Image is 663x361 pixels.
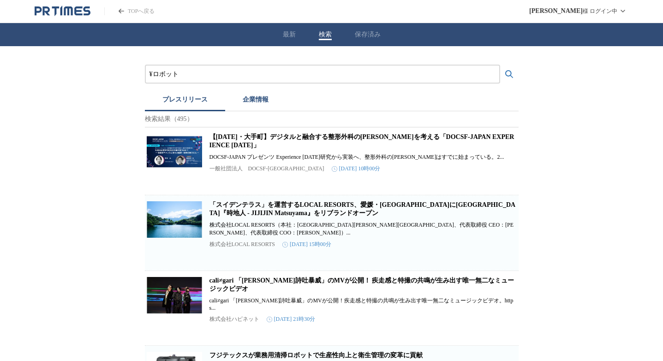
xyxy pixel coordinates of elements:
[209,352,423,359] a: フジテックスが業務用清掃ロボットで生産性向上と衛生管理の変革に貢献
[149,69,496,79] input: プレスリリースおよび企業を検索する
[104,7,155,15] a: PR TIMESのトップページはこちら
[225,91,286,111] button: 企業情報
[283,30,296,39] button: 最新
[500,65,519,84] button: 検索する
[282,241,331,248] time: [DATE] 15時00分
[147,277,202,313] img: cali≠gari 「東京亞詩吐暴威」のMVが公開！ 疾走感と特撮の共鳴が生み出す唯一無二なミュージックビデオ
[145,91,225,111] button: プレスリリース
[319,30,332,39] button: 検索
[209,133,514,149] a: 【[DATE]・大手町】デジタルと融合する整形外科の[PERSON_NAME]を考える「DOCSF-JAPAN EXPERIENCE [DATE]」
[147,201,202,238] img: 「スイデンテラス」を運営するLOCAL RESORTS、愛媛・砥部町に新ブランドホテル『時地人 - JIJIJIN Matsuyama』をリブランドオープン
[209,201,516,217] a: 「スイデンテラス」を運営するLOCAL RESORTS、愛媛・[GEOGRAPHIC_DATA]に[GEOGRAPHIC_DATA]『時地人 - JIJIJIN Matsuyama』をリブランド...
[267,315,316,323] time: [DATE] 21時30分
[209,165,324,173] p: 一般社団法人 DOCSF-[GEOGRAPHIC_DATA]
[209,241,275,248] p: 株式会社LOCAL RESORTS
[145,111,519,127] p: 検索結果（495）
[147,133,202,170] img: 【9月27日(土)・大手町】デジタルと融合する整形外科の未来を考える「DOCSF-JAPAN EXPERIENCE 2025」
[332,165,381,173] time: [DATE] 10時00分
[35,6,90,17] a: PR TIMESのトップページはこちら
[209,277,514,292] a: cali≠gari 「[PERSON_NAME]詩吐暴威」のMVが公開！ 疾走感と特撮の共鳴が生み出す唯一無二なミュージックビデオ
[209,297,517,312] p: cali≠gari 「[PERSON_NAME]詩吐暴威」のMVが公開！疾走感と特撮の共鳴が生み出す唯一無二なミュージックビデオ。https...
[209,315,259,323] p: 株式会社ハピネット
[209,153,517,161] p: DOCSF-JAPAN プレゼンツ Experience [DATE]研究から実装へ、整形外科の[PERSON_NAME]はすでに始まっている。2...
[209,221,517,237] p: 株式会社LOCAL RESORTS（本社：[GEOGRAPHIC_DATA][PERSON_NAME][GEOGRAPHIC_DATA]、代表取締役 CEO：[PERSON_NAME]、代表取締...
[529,7,583,15] span: [PERSON_NAME]
[355,30,381,39] button: 保存済み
